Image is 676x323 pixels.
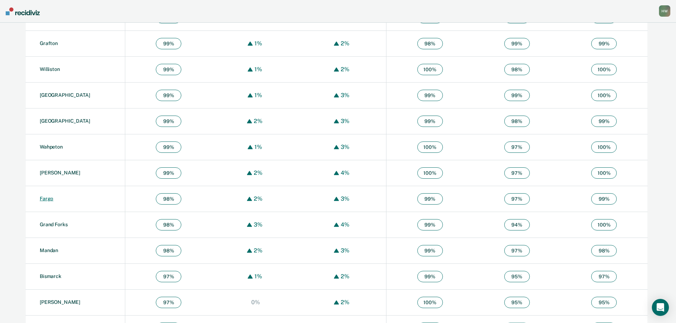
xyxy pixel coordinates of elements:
div: 2% [252,195,264,202]
span: 97 % [591,271,617,282]
div: Open Intercom Messenger [652,299,669,316]
span: 99 % [156,64,181,75]
div: 3% [339,144,351,150]
span: 99 % [156,167,181,179]
span: 99 % [417,116,443,127]
div: 3% [339,247,351,254]
span: 97 % [504,141,530,153]
span: 99 % [417,90,443,101]
span: 100 % [591,90,617,101]
span: 97 % [504,167,530,179]
a: Grand Forks [40,222,67,227]
span: 95 % [591,297,617,308]
div: 1% [253,66,264,73]
div: 3% [339,92,351,99]
span: 99 % [417,219,443,230]
div: 3% [339,195,351,202]
span: 98 % [504,64,530,75]
span: 100 % [417,64,443,75]
span: 100 % [591,219,617,230]
a: Grafton [40,40,58,46]
div: 1% [253,144,264,150]
span: 99 % [156,38,181,49]
span: 97 % [156,271,181,282]
span: 100 % [591,167,617,179]
span: 97 % [156,297,181,308]
span: 99 % [417,245,443,256]
span: 99 % [156,141,181,153]
span: 95 % [504,271,530,282]
a: [GEOGRAPHIC_DATA] [40,118,90,124]
div: 2% [252,118,264,124]
a: Wahpeton [40,144,63,150]
a: [PERSON_NAME] [40,299,80,305]
div: 0% [249,299,262,306]
span: 99 % [591,193,617,205]
a: Mandan [40,247,58,253]
div: 2% [252,247,264,254]
span: 99 % [591,38,617,49]
span: 98 % [504,116,530,127]
img: Recidiviz [6,7,40,15]
span: 99 % [417,193,443,205]
div: 2% [339,66,351,73]
span: 98 % [156,193,181,205]
span: 98 % [591,245,617,256]
div: 2% [252,169,264,176]
span: 98 % [156,219,181,230]
span: 97 % [504,245,530,256]
span: 100 % [417,167,443,179]
span: 99 % [417,271,443,282]
span: 99 % [156,116,181,127]
div: 3% [339,118,351,124]
div: H W [659,5,670,17]
span: 94 % [504,219,530,230]
span: 99 % [156,90,181,101]
a: Fargo [40,196,53,201]
a: [GEOGRAPHIC_DATA] [40,92,90,98]
div: 4% [339,221,351,228]
div: 2% [339,40,351,47]
span: 95 % [504,297,530,308]
span: 98 % [417,38,443,49]
span: 99 % [504,90,530,101]
span: 99 % [591,116,617,127]
span: 100 % [417,141,443,153]
div: 2% [339,299,351,306]
span: 97 % [504,193,530,205]
span: 100 % [417,297,443,308]
span: 100 % [591,141,617,153]
div: 1% [253,273,264,280]
a: Williston [40,66,60,72]
div: 1% [253,92,264,99]
a: Bismarck [40,273,61,279]
span: 99 % [504,38,530,49]
div: 4% [339,169,351,176]
div: 2% [339,273,351,280]
div: 1% [253,40,264,47]
span: 98 % [156,245,181,256]
div: 3% [252,221,264,228]
button: HW [659,5,670,17]
span: 100 % [591,64,617,75]
a: [PERSON_NAME] [40,170,80,176]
